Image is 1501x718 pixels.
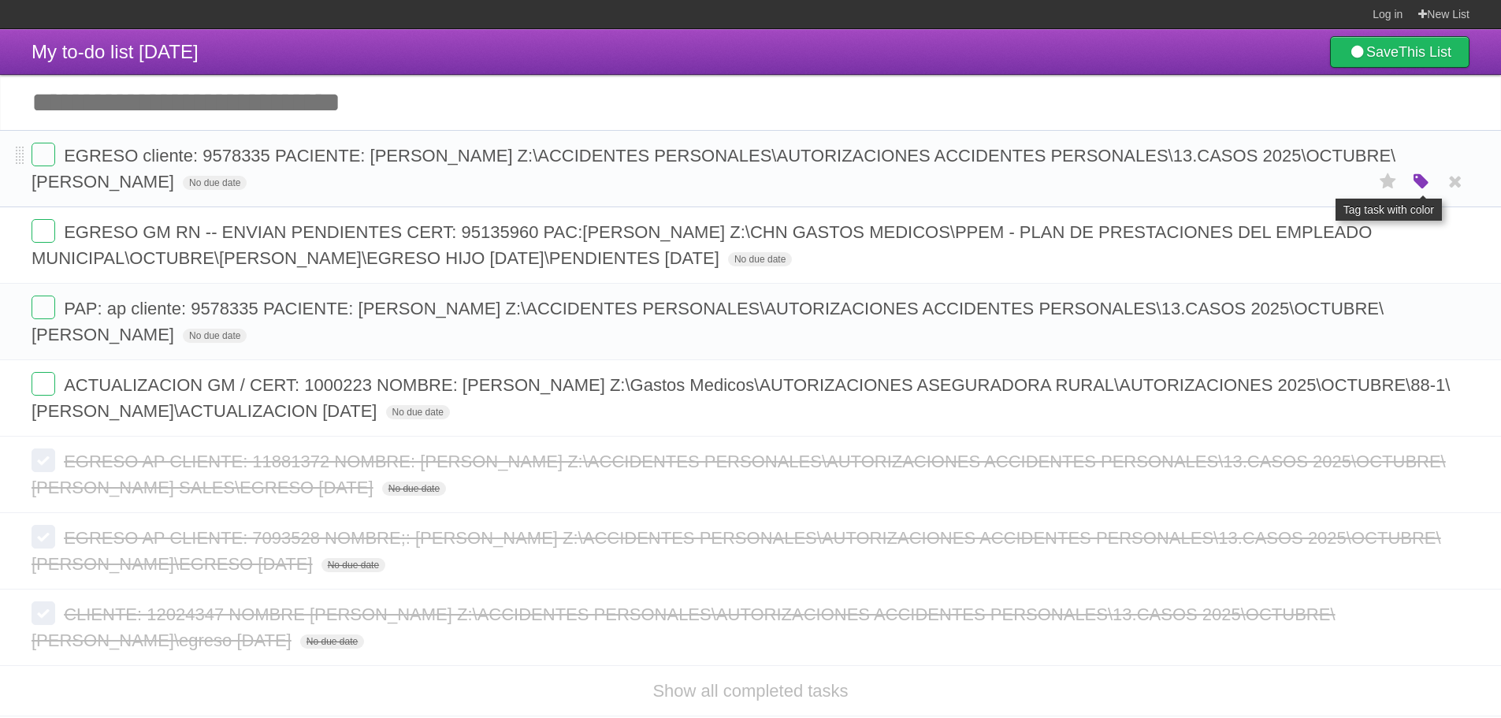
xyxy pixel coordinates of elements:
label: Done [32,296,55,319]
span: CLIENTE: 12024347 NOMBRE [PERSON_NAME] Z:\ACCIDENTES PERSONALES\AUTORIZACIONES ACCIDENTES PERSONA... [32,605,1336,650]
label: Star task [1373,169,1403,195]
span: EGRESO GM RN -- ENVIAN PENDIENTES CERT: 95135960 PAC:[PERSON_NAME] Z:\CHN GASTOS MEDICOS\PPEM - P... [32,222,1372,268]
span: No due date [183,176,247,190]
span: No due date [321,558,385,572]
label: Done [32,448,55,472]
label: Done [32,143,55,166]
a: SaveThis List [1330,36,1469,68]
label: Done [32,601,55,625]
span: My to-do list [DATE] [32,41,199,62]
span: No due date [382,482,446,496]
span: ACTUALIZACION GM / CERT: 1000223 NOMBRE: [PERSON_NAME] Z:\Gastos Medicos\AUTORIZACIONES ASEGURADO... [32,375,1450,421]
a: Show all completed tasks [652,681,848,701]
span: EGRESO AP CLIENTE: 11881372 NOMBRE: [PERSON_NAME] Z:\ACCIDENTES PERSONALES\AUTORIZACIONES ACCIDEN... [32,452,1446,497]
span: No due date [386,405,450,419]
span: No due date [183,329,247,343]
label: Done [32,219,55,243]
span: No due date [728,252,792,266]
span: EGRESO AP CLIENTE: 7093528 NOMBRE;: [PERSON_NAME] Z:\ACCIDENTES PERSONALES\AUTORIZACIONES ACCIDEN... [32,528,1441,574]
span: EGRESO cliente: 9578335 PACIENTE: [PERSON_NAME] Z:\ACCIDENTES PERSONALES\AUTORIZACIONES ACCIDENTE... [32,146,1395,192]
span: No due date [300,634,364,649]
label: Done [32,525,55,549]
span: PAP: ap cliente: 9578335 PACIENTE: [PERSON_NAME] Z:\ACCIDENTES PERSONALES\AUTORIZACIONES ACCIDENT... [32,299,1384,344]
b: This List [1399,44,1451,60]
label: Done [32,372,55,396]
